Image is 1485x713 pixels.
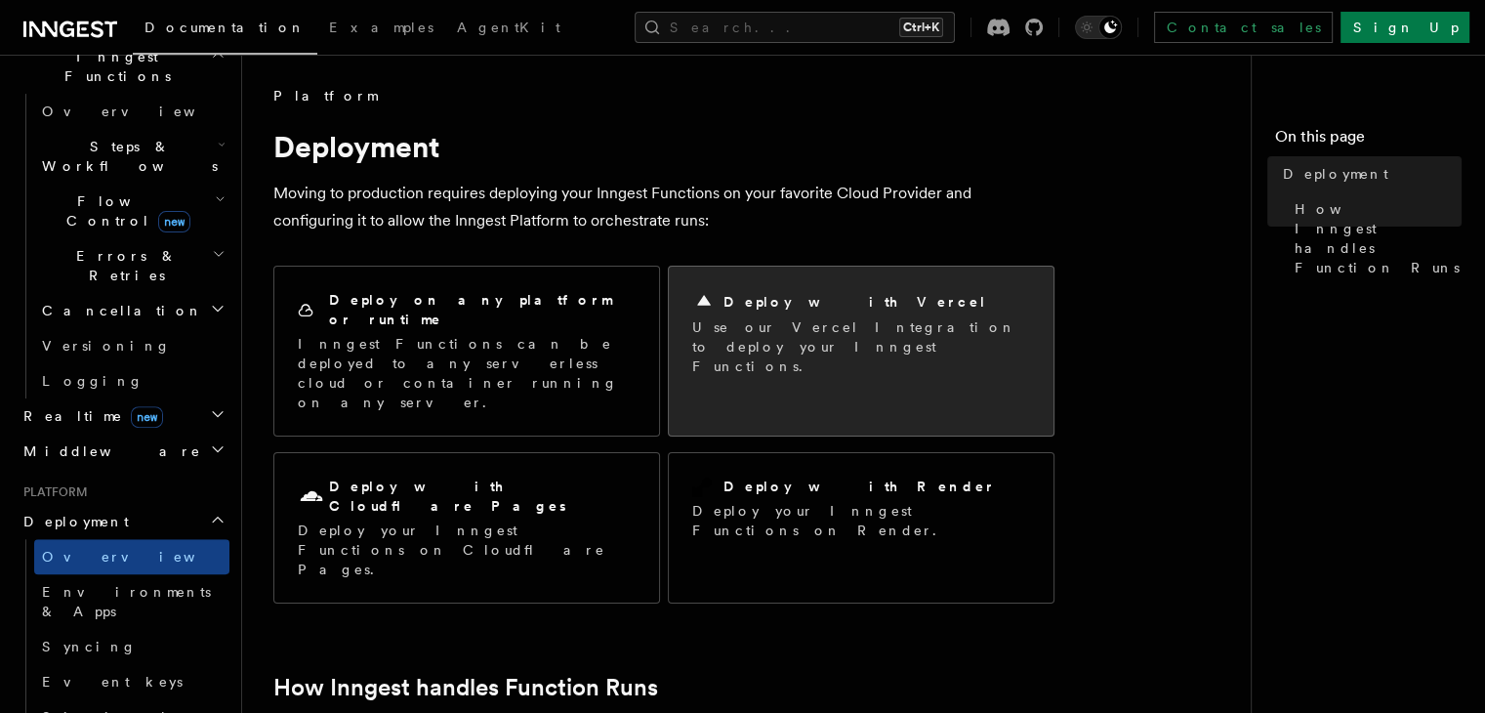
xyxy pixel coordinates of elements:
[131,406,163,428] span: new
[668,452,1054,604] a: Deploy with RenderDeploy your Inngest Functions on Render.
[133,6,317,55] a: Documentation
[16,512,129,531] span: Deployment
[692,501,1030,540] p: Deploy your Inngest Functions on Render.
[34,539,229,574] a: Overview
[16,434,229,469] button: Middleware
[34,129,229,184] button: Steps & Workflows
[273,86,377,105] span: Platform
[42,674,183,690] span: Event keys
[1287,191,1462,285] a: How Inngest handles Function Runs
[42,338,171,354] span: Versioning
[34,293,229,328] button: Cancellation
[635,12,955,43] button: Search...Ctrl+K
[273,266,660,437] a: Deploy on any platform or runtimeInngest Functions can be deployed to any serverless cloud or con...
[317,6,445,53] a: Examples
[16,398,229,434] button: Realtimenew
[457,20,560,35] span: AgentKit
[1295,199,1462,277] span: How Inngest handles Function Runs
[16,441,201,461] span: Middleware
[16,484,88,500] span: Platform
[273,674,658,701] a: How Inngest handles Function Runs
[329,290,636,329] h2: Deploy on any platform or runtime
[34,246,212,285] span: Errors & Retries
[16,94,229,398] div: Inngest Functions
[273,180,1054,234] p: Moving to production requires deploying your Inngest Functions on your favorite Cloud Provider an...
[158,211,190,232] span: new
[298,334,636,412] p: Inngest Functions can be deployed to any serverless cloud or container running on any server.
[16,47,211,86] span: Inngest Functions
[668,266,1054,437] a: Deploy with VercelUse our Vercel Integration to deploy your Inngest Functions.
[34,664,229,699] a: Event keys
[899,18,943,37] kbd: Ctrl+K
[34,328,229,363] a: Versioning
[1341,12,1469,43] a: Sign Up
[1275,156,1462,191] a: Deployment
[445,6,572,53] a: AgentKit
[34,238,229,293] button: Errors & Retries
[34,629,229,664] a: Syncing
[273,452,660,604] a: Deploy with Cloudflare PagesDeploy your Inngest Functions on Cloudflare Pages.
[42,104,243,119] span: Overview
[723,477,996,496] h2: Deploy with Render
[329,477,636,516] h2: Deploy with Cloudflare Pages
[42,373,144,389] span: Logging
[34,301,203,320] span: Cancellation
[1154,12,1333,43] a: Contact sales
[34,94,229,129] a: Overview
[34,363,229,398] a: Logging
[298,483,325,511] svg: Cloudflare
[42,584,211,619] span: Environments & Apps
[723,292,987,312] h2: Deploy with Vercel
[42,549,243,565] span: Overview
[1275,125,1462,156] h4: On this page
[34,574,229,629] a: Environments & Apps
[1283,164,1388,184] span: Deployment
[298,521,636,579] p: Deploy your Inngest Functions on Cloudflare Pages.
[34,137,218,176] span: Steps & Workflows
[16,504,229,539] button: Deployment
[1075,16,1122,39] button: Toggle dark mode
[42,639,137,654] span: Syncing
[34,184,229,238] button: Flow Controlnew
[16,406,163,426] span: Realtime
[16,39,229,94] button: Inngest Functions
[329,20,433,35] span: Examples
[34,191,215,231] span: Flow Control
[144,20,306,35] span: Documentation
[273,129,1054,164] h1: Deployment
[692,317,1030,376] p: Use our Vercel Integration to deploy your Inngest Functions.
